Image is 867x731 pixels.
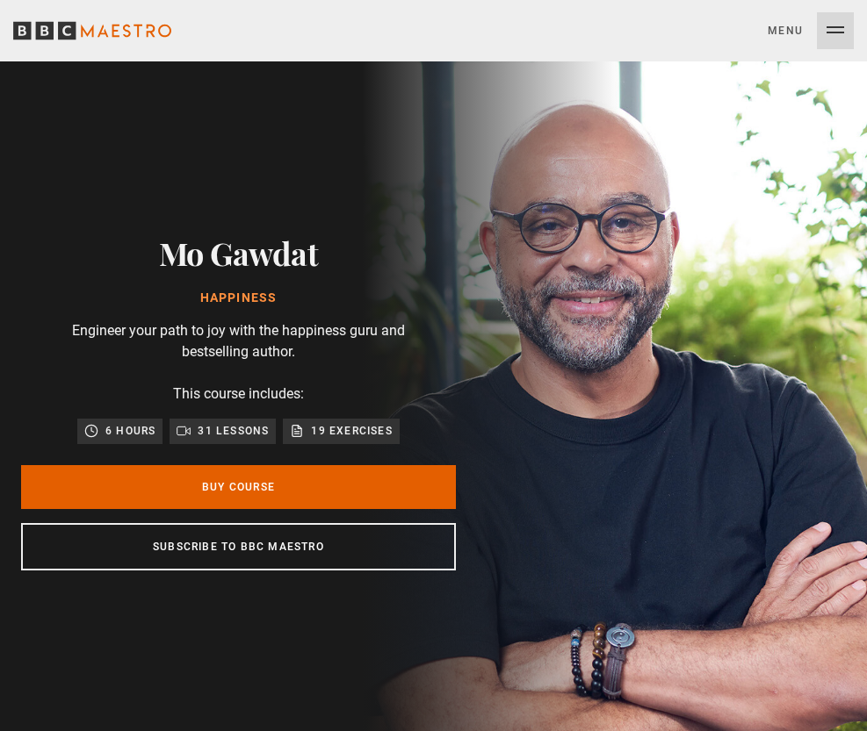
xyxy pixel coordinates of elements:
[173,383,304,405] p: This course includes:
[21,523,456,570] a: Subscribe to BBC Maestro
[768,12,854,49] button: Toggle navigation
[198,422,269,440] p: 31 lessons
[311,422,392,440] p: 19 exercises
[159,290,319,307] h1: Happiness
[159,231,319,275] h2: Mo Gawdat
[105,422,155,440] p: 6 hours
[13,18,171,44] svg: BBC Maestro
[21,465,456,509] a: Buy Course
[62,320,414,362] p: Engineer your path to joy with the happiness guru and bestselling author.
